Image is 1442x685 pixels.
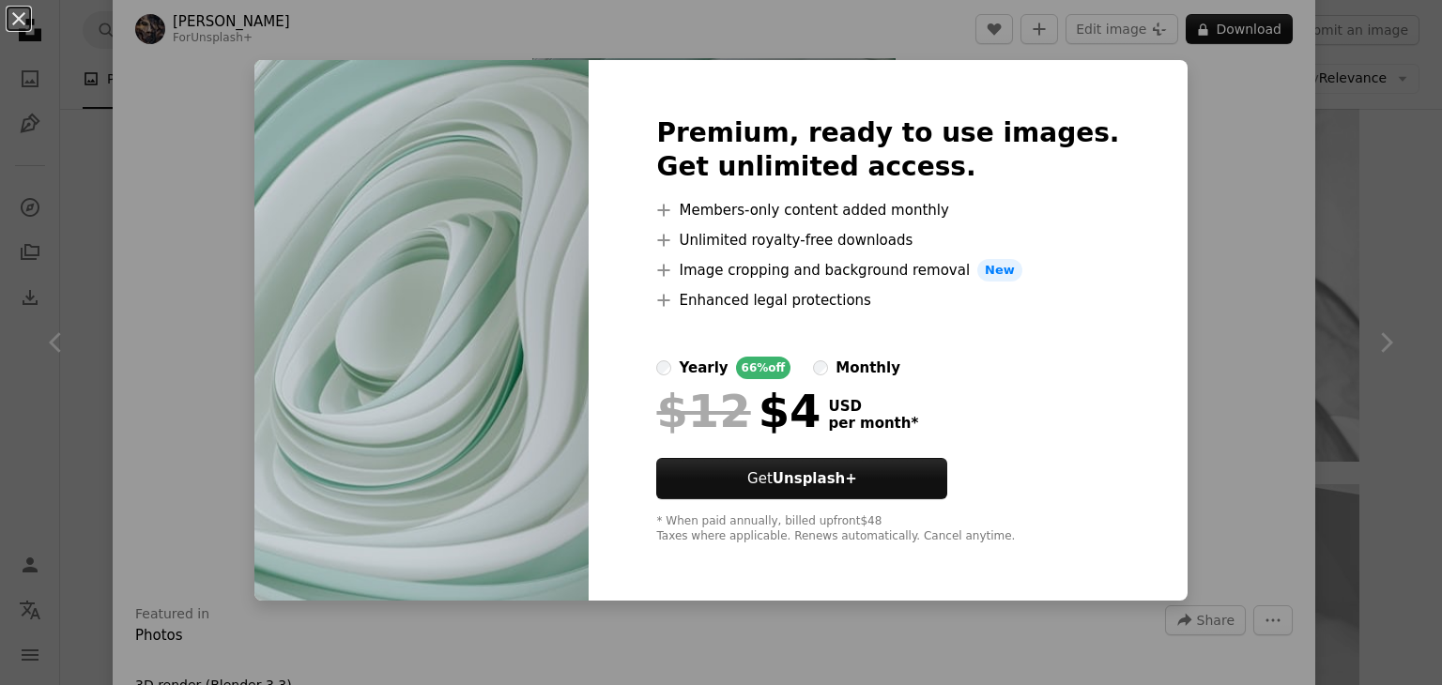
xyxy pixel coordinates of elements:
img: premium_photo-1669411189410-79c07111cf8a [254,60,589,601]
div: yearly [679,357,728,379]
span: USD [828,398,918,415]
li: Enhanced legal protections [656,289,1119,312]
span: per month * [828,415,918,432]
div: $4 [656,387,821,435]
span: New [977,259,1022,282]
button: GetUnsplash+ [656,458,947,499]
div: monthly [836,357,900,379]
div: * When paid annually, billed upfront $48 Taxes where applicable. Renews automatically. Cancel any... [656,514,1119,544]
input: monthly [813,360,828,375]
span: $12 [656,387,750,435]
strong: Unsplash+ [773,470,857,487]
div: 66% off [736,357,791,379]
li: Members-only content added monthly [656,199,1119,221]
input: yearly66%off [656,360,671,375]
li: Image cropping and background removal [656,259,1119,282]
h2: Premium, ready to use images. Get unlimited access. [656,116,1119,184]
li: Unlimited royalty-free downloads [656,229,1119,251]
